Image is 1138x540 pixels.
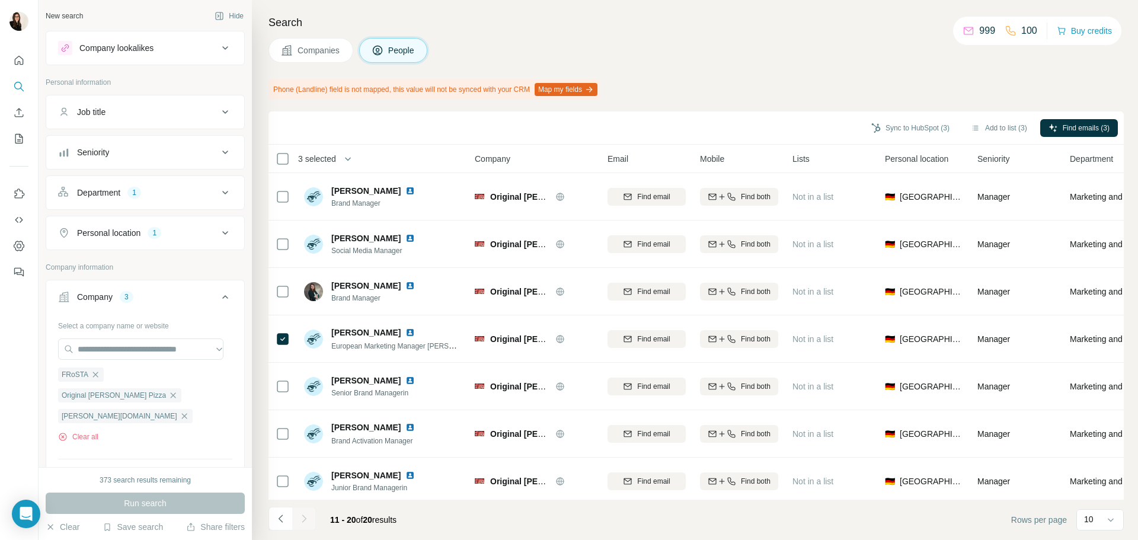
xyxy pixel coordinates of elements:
span: Original [PERSON_NAME] Pizza [490,239,616,249]
span: Manager [977,477,1010,486]
span: Rows per page [1011,514,1067,526]
span: 🇩🇪 [885,238,895,250]
span: [PERSON_NAME] [331,280,401,292]
img: Logo of Original Wagner Pizza [475,241,484,247]
p: Personal information [46,77,245,88]
span: [PERSON_NAME] [331,185,401,197]
img: LinkedIn logo [405,281,415,290]
span: Original [PERSON_NAME] Pizza [490,192,616,202]
button: Find both [700,330,778,348]
span: European Marketing Manager [PERSON_NAME] [331,341,486,350]
span: Find email [637,239,670,250]
div: Open Intercom Messenger [12,500,40,528]
img: Avatar [304,330,323,349]
span: Senior Brand Managerin [331,388,420,398]
span: Junior Brand Managerin [331,483,420,493]
span: Find email [637,476,670,487]
button: Find both [700,283,778,301]
button: Hide [206,7,252,25]
button: Find email [608,378,686,395]
div: Phone (Landline) field is not mapped, this value will not be synced with your CRM [268,79,600,100]
button: My lists [9,128,28,149]
button: Find email [608,425,686,443]
span: Brand Manager [331,198,420,209]
span: [PERSON_NAME] [331,232,401,244]
span: Find email [637,191,670,202]
button: Map my fields [535,83,597,96]
button: Find both [700,235,778,253]
button: Enrich CSV [9,102,28,123]
button: Find email [608,188,686,206]
img: Logo of Original Wagner Pizza [475,384,484,389]
div: 1 [127,187,141,198]
div: Seniority [77,146,109,158]
img: Avatar [304,472,323,491]
span: Find emails (3) [1063,123,1110,133]
span: Manager [977,239,1010,249]
button: Save search [103,521,163,533]
img: Logo of Original Wagner Pizza [475,431,484,436]
div: 3 [120,292,133,302]
span: Not in a list [792,477,833,486]
button: Use Surfe on LinkedIn [9,183,28,205]
span: Find email [637,381,670,392]
span: Original [PERSON_NAME] Pizza [490,382,616,391]
span: [PERSON_NAME] [331,421,401,433]
span: 11 - 20 [330,515,356,525]
span: Personal location [885,153,948,165]
button: Seniority [46,138,244,167]
button: Find both [700,472,778,490]
span: of [356,515,363,525]
span: Social Media Manager [331,245,420,256]
img: LinkedIn logo [405,186,415,196]
span: Find both [741,476,771,487]
span: 🇩🇪 [885,333,895,345]
span: Find email [637,334,670,344]
img: Logo of Original Wagner Pizza [475,194,484,199]
span: Manager [977,192,1010,202]
span: Find both [741,286,771,297]
span: [PERSON_NAME][DOMAIN_NAME] [62,411,177,421]
span: [GEOGRAPHIC_DATA] [900,191,963,203]
img: LinkedIn logo [405,471,415,480]
span: results [330,515,397,525]
button: Search [9,76,28,97]
span: Original [PERSON_NAME] Pizza [490,287,616,296]
span: Department [1070,153,1113,165]
p: 100 [1021,24,1037,38]
div: Company lookalikes [79,42,154,54]
button: Find email [608,472,686,490]
button: Personal location1 [46,219,244,247]
span: 3 selected [298,153,336,165]
button: Feedback [9,261,28,283]
span: [GEOGRAPHIC_DATA] [900,238,963,250]
img: LinkedIn logo [405,423,415,432]
span: Find both [741,381,771,392]
span: 🇩🇪 [885,475,895,487]
img: Avatar [304,235,323,254]
span: [GEOGRAPHIC_DATA] [900,381,963,392]
div: Company [77,291,113,303]
span: 🇩🇪 [885,428,895,440]
span: [PERSON_NAME] [331,375,401,386]
span: 🇩🇪 [885,191,895,203]
span: Seniority [977,153,1009,165]
span: [GEOGRAPHIC_DATA] [900,475,963,487]
span: Manager [977,334,1010,344]
span: Not in a list [792,192,833,202]
span: Original [PERSON_NAME] Pizza [62,390,166,401]
img: Logo of Original Wagner Pizza [475,289,484,294]
span: Find email [637,286,670,297]
span: Brand Manager [331,293,420,303]
span: Email [608,153,628,165]
span: Manager [977,382,1010,391]
span: 🇩🇪 [885,286,895,298]
div: 373 search results remaining [100,475,191,485]
span: Manager [977,287,1010,296]
img: LinkedIn logo [405,234,415,243]
span: FRoSTA [62,369,88,380]
button: Sync to HubSpot (3) [863,119,958,137]
span: [PERSON_NAME] [331,327,401,338]
span: Find both [741,334,771,344]
button: Job title [46,98,244,126]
